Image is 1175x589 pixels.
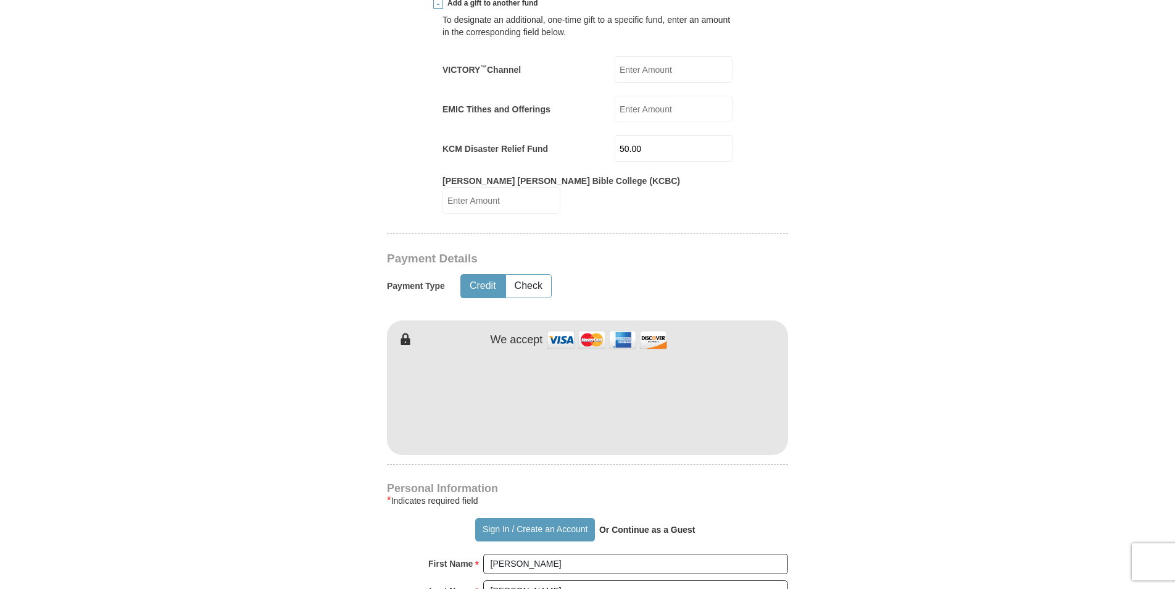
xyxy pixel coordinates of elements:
div: Indicates required field [387,493,788,508]
input: Enter Amount [615,96,733,122]
label: VICTORY Channel [442,64,521,76]
input: Enter Amount [615,135,733,162]
h5: Payment Type [387,281,445,291]
img: credit cards accepted [546,327,669,353]
button: Check [506,275,551,298]
label: EMIC Tithes and Offerings [442,103,550,115]
input: Enter Amount [615,56,733,83]
sup: ™ [480,64,487,71]
strong: Or Continue as a Guest [599,525,695,535]
label: [PERSON_NAME] [PERSON_NAME] Bible College (KCBC) [442,175,680,187]
div: To designate an additional, one-time gift to a specific fund, enter an amount in the correspondin... [442,14,733,38]
strong: First Name [428,555,473,572]
button: Sign In / Create an Account [475,518,594,541]
h4: We accept [491,333,543,347]
h4: Personal Information [387,483,788,493]
input: Enter Amount [442,187,560,214]
h3: Payment Details [387,252,702,266]
button: Credit [461,275,505,298]
label: KCM Disaster Relief Fund [442,143,548,155]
